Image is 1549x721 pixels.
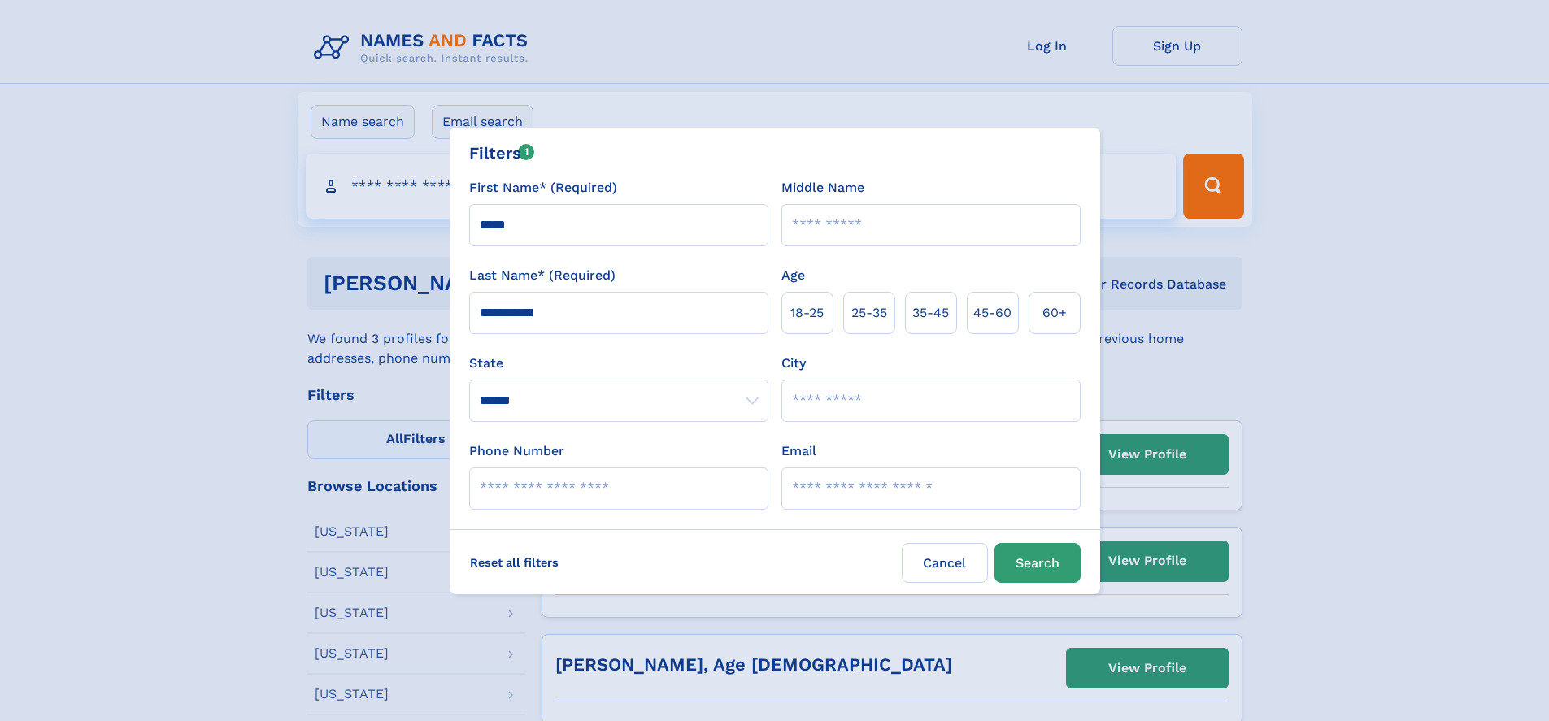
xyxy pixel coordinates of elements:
[469,266,616,285] label: Last Name* (Required)
[851,303,887,323] span: 25‑35
[994,543,1081,583] button: Search
[902,543,988,583] label: Cancel
[973,303,1012,323] span: 45‑60
[781,354,806,373] label: City
[912,303,949,323] span: 35‑45
[469,141,535,165] div: Filters
[1042,303,1067,323] span: 60+
[459,543,569,582] label: Reset all filters
[469,178,617,198] label: First Name* (Required)
[781,266,805,285] label: Age
[781,178,864,198] label: Middle Name
[469,354,768,373] label: State
[781,441,816,461] label: Email
[469,441,564,461] label: Phone Number
[790,303,824,323] span: 18‑25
